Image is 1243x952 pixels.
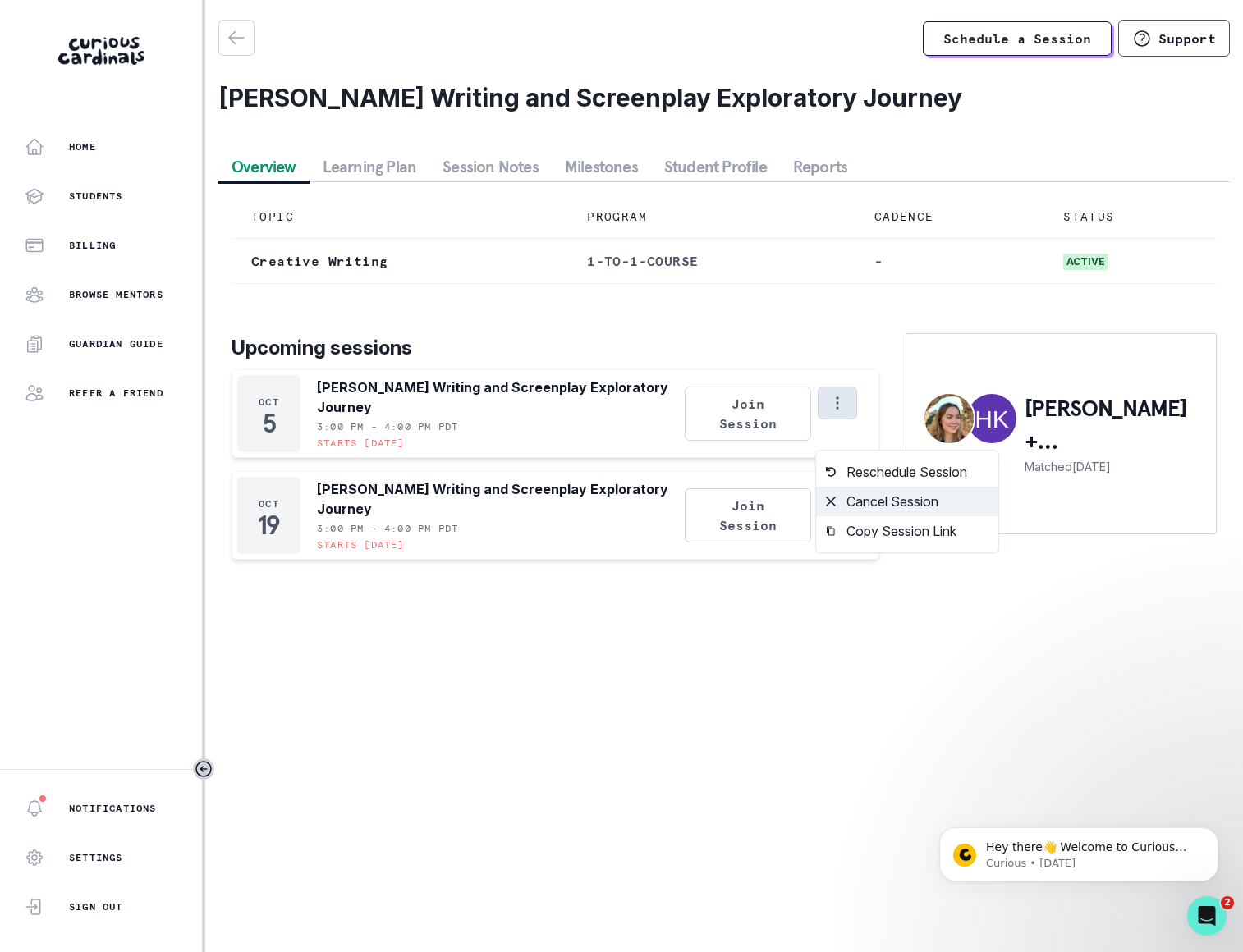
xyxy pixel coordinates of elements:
img: Hunter Kirigin [967,394,1016,443]
button: Support [1118,20,1230,57]
td: TOPIC [232,195,567,239]
p: 19 [258,517,280,533]
p: 3:00 PM - 4:00 PM PDT [317,420,458,433]
p: Settings [69,851,123,864]
button: Options [818,387,858,419]
button: Reports [780,152,860,181]
p: Support [1158,30,1216,47]
button: Overview [218,152,310,181]
span: active [1063,254,1108,270]
a: Schedule a Session [923,21,1112,56]
p: Browse Mentors [69,288,163,301]
td: 1-to-1-course [567,239,855,284]
p: [PERSON_NAME] + [PERSON_NAME] [1025,392,1199,458]
td: STATUS [1043,195,1217,239]
img: Curious Cardinals Logo [58,37,144,65]
p: Billing [69,239,116,252]
p: Upcoming sessions [232,333,879,363]
p: Starts [DATE] [317,538,405,552]
p: Matched [DATE] [1025,458,1199,475]
p: Students [69,190,123,203]
p: [PERSON_NAME] Writing and Screenplay Exploratory Journey [317,479,678,519]
button: Student Profile [651,152,780,181]
img: Catherine Jones [924,394,974,443]
p: Sign Out [69,900,123,913]
button: Toggle sidebar [193,758,214,780]
p: Starts [DATE] [317,437,405,450]
p: Notifications [69,802,157,815]
p: [PERSON_NAME] Writing and Screenplay Exploratory Journey [317,378,678,417]
p: Guardian Guide [69,337,163,350]
td: CADENCE [855,195,1044,239]
p: Home [69,140,96,153]
button: Learning Plan [310,152,430,181]
p: 3:00 PM - 4:00 PM PDT [317,522,458,535]
td: - [855,239,1044,284]
td: Creative Writing [232,239,567,284]
iframe: Intercom notifications message [915,793,1243,908]
p: 5 [263,415,276,432]
span: 2 [1221,896,1234,909]
iframe: Intercom live chat [1187,896,1227,936]
p: Oct [259,396,279,409]
button: Milestones [552,152,651,181]
p: Refer a friend [69,387,163,400]
h2: [PERSON_NAME] Writing and Screenplay Exploratory Journey [218,83,1230,112]
td: PROGRAM [567,195,855,239]
p: Oct [259,497,279,510]
button: Join Session [685,488,811,542]
button: Session Notes [429,152,552,181]
button: Join Session [685,387,811,441]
